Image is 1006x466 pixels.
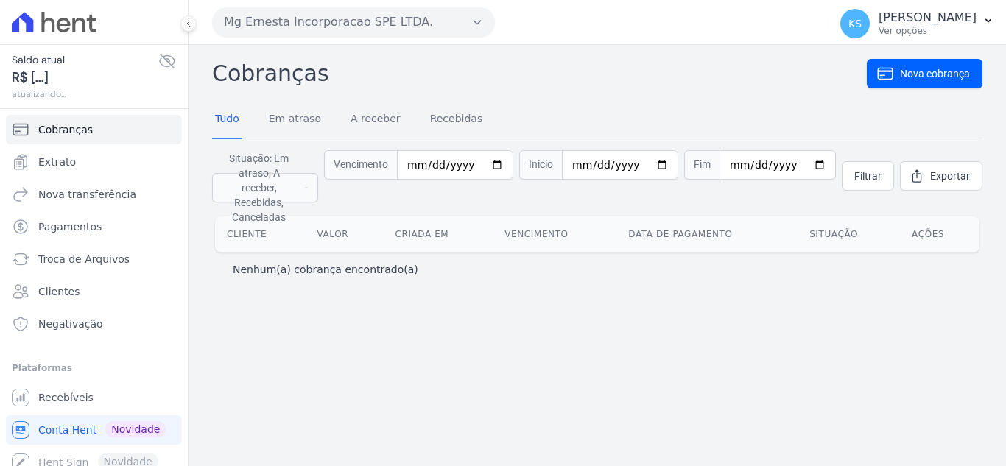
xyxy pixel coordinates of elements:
p: Nenhum(a) cobrança encontrado(a) [233,262,418,277]
span: atualizando... [12,88,158,101]
th: Criada em [383,216,493,252]
span: Pagamentos [38,219,102,234]
span: Vencimento [324,150,397,180]
a: Conta Hent Novidade [6,415,182,445]
span: Novidade [105,421,166,437]
span: Situação: Em atraso, A receber, Recebidas, Canceladas [222,151,296,225]
span: Nova transferência [38,187,136,202]
span: Saldo atual [12,52,158,68]
span: Negativação [38,317,103,331]
span: Cobranças [38,122,93,137]
a: A receber [348,101,404,139]
button: Situação: Em atraso, A receber, Recebidas, Canceladas [212,173,318,202]
span: Nova cobrança [900,66,970,81]
span: R$ [...] [12,68,158,88]
a: Tudo [212,101,242,139]
span: Extrato [38,155,76,169]
span: KS [848,18,862,29]
th: Vencimento [493,216,616,252]
a: Clientes [6,277,182,306]
th: Cliente [215,216,305,252]
a: Extrato [6,147,182,177]
a: Recebíveis [6,383,182,412]
a: Nova transferência [6,180,182,209]
h2: Cobranças [212,57,867,90]
a: Filtrar [842,161,894,191]
a: Troca de Arquivos [6,244,182,274]
a: Pagamentos [6,212,182,241]
th: Ações [900,216,979,252]
th: Data de pagamento [616,216,798,252]
a: Negativação [6,309,182,339]
button: Mg Ernesta Incorporacao SPE LTDA. [212,7,495,37]
p: Ver opções [879,25,977,37]
span: Exportar [930,169,970,183]
a: Recebidas [427,101,486,139]
th: Valor [305,216,383,252]
span: Clientes [38,284,80,299]
span: Conta Hent [38,423,96,437]
th: Situação [798,216,900,252]
a: Exportar [900,161,982,191]
a: Nova cobrança [867,59,982,88]
span: Fim [684,150,720,180]
a: Cobranças [6,115,182,144]
span: Troca de Arquivos [38,252,130,266]
span: Início [519,150,562,180]
button: KS [PERSON_NAME] Ver opções [829,3,1006,44]
a: Em atraso [266,101,324,139]
span: Recebíveis [38,390,94,405]
span: Filtrar [854,169,882,183]
p: [PERSON_NAME] [879,10,977,25]
div: Plataformas [12,359,176,377]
